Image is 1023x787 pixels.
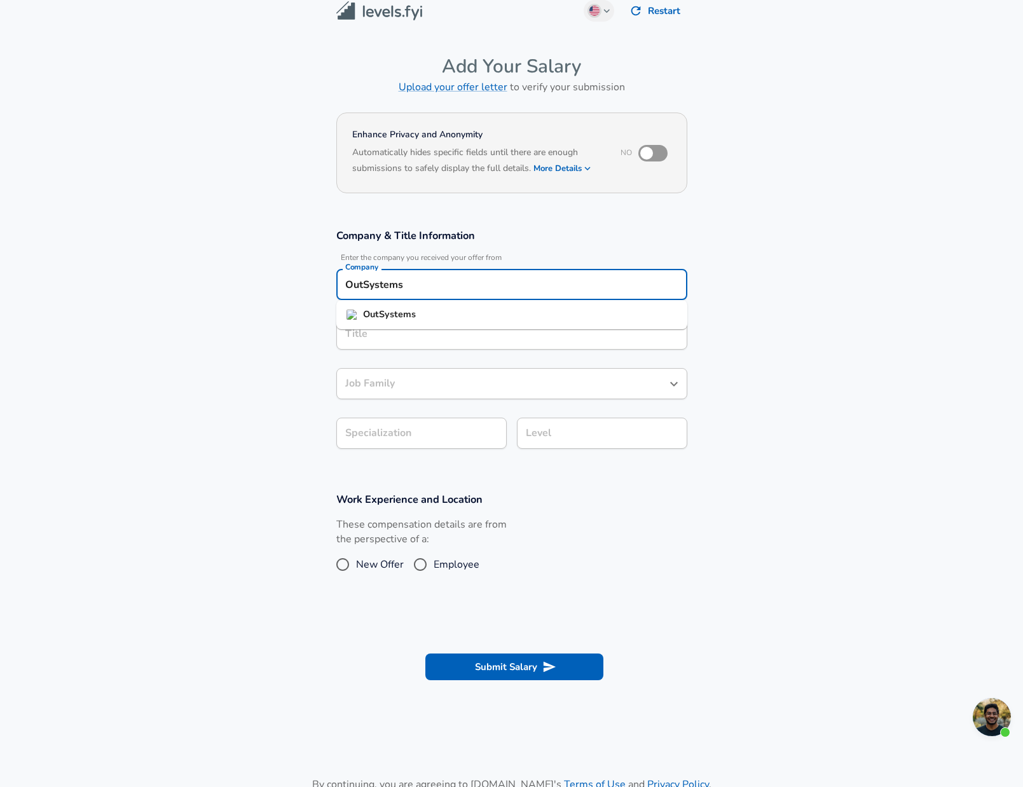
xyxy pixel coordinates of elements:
span: Employee [434,557,479,572]
input: Specialization [336,418,507,449]
input: Software Engineer [342,374,663,393]
h4: Add Your Salary [336,55,687,78]
button: More Details [533,160,592,177]
span: New Offer [356,557,404,572]
input: L3 [523,423,682,443]
div: Open chat [973,698,1011,736]
h6: Automatically hides specific fields until there are enough submissions to safely display the full... [352,146,603,177]
input: Software Engineer [342,324,682,344]
a: Upload your offer letter [399,80,507,94]
strong: OutSystems [363,308,416,320]
button: Submit Salary [425,654,603,680]
img: outsystems.com [347,310,358,320]
h6: to verify your submission [336,78,687,96]
button: Open [665,375,683,393]
h3: Work Experience and Location [336,492,687,507]
img: Levels.fyi [336,1,422,21]
span: No [621,147,632,158]
input: Google [342,275,682,294]
img: English (US) [589,6,600,16]
span: Enter the company you received your offer from [336,253,687,263]
h3: Company & Title Information [336,228,687,243]
label: Company [345,263,378,271]
label: These compensation details are from the perspective of a: [336,517,507,547]
h4: Enhance Privacy and Anonymity [352,128,603,141]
